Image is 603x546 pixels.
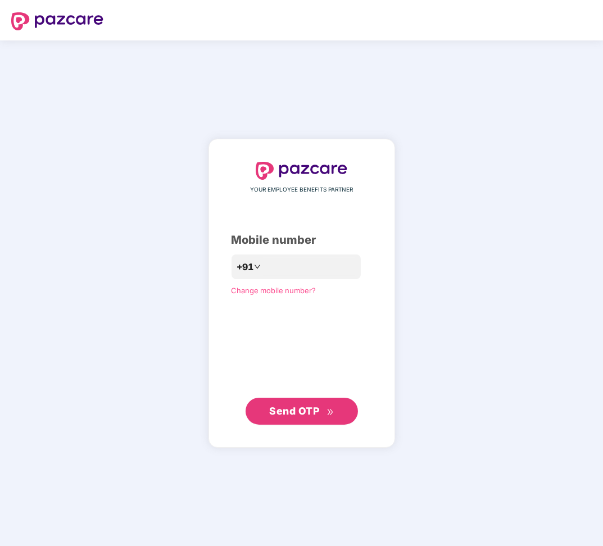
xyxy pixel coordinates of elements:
[237,260,254,274] span: +91
[246,398,358,425] button: Send OTPdouble-right
[11,12,103,30] img: logo
[232,231,372,249] div: Mobile number
[327,408,334,416] span: double-right
[269,405,319,417] span: Send OTP
[250,185,353,194] span: YOUR EMPLOYEE BENEFITS PARTNER
[254,263,261,270] span: down
[256,162,348,180] img: logo
[232,286,316,295] a: Change mobile number?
